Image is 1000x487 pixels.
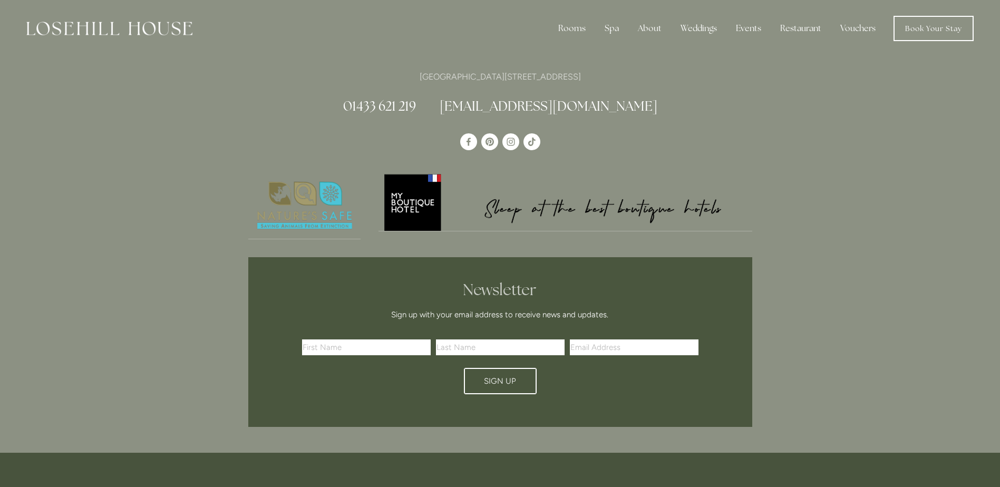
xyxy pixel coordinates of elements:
h2: Newsletter [306,280,695,299]
a: Losehill House Hotel & Spa [460,133,477,150]
a: Instagram [502,133,519,150]
p: [GEOGRAPHIC_DATA][STREET_ADDRESS] [248,70,752,84]
div: Events [727,18,770,39]
p: Sign up with your email address to receive news and updates. [306,308,695,321]
a: Book Your Stay [894,16,974,41]
div: About [629,18,670,39]
img: Nature's Safe - Logo [248,172,361,239]
a: 01433 621 219 [343,98,416,114]
a: Vouchers [832,18,884,39]
a: [EMAIL_ADDRESS][DOMAIN_NAME] [440,98,657,114]
a: TikTok [523,133,540,150]
input: Last Name [436,339,565,355]
div: Restaurant [772,18,830,39]
button: Sign Up [464,368,537,394]
img: My Boutique Hotel - Logo [378,172,752,231]
input: Email Address [570,339,698,355]
a: Pinterest [481,133,498,150]
div: Rooms [550,18,594,39]
div: Spa [596,18,627,39]
input: First Name [302,339,431,355]
img: Losehill House [26,22,192,35]
span: Sign Up [484,376,516,386]
div: Weddings [672,18,725,39]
